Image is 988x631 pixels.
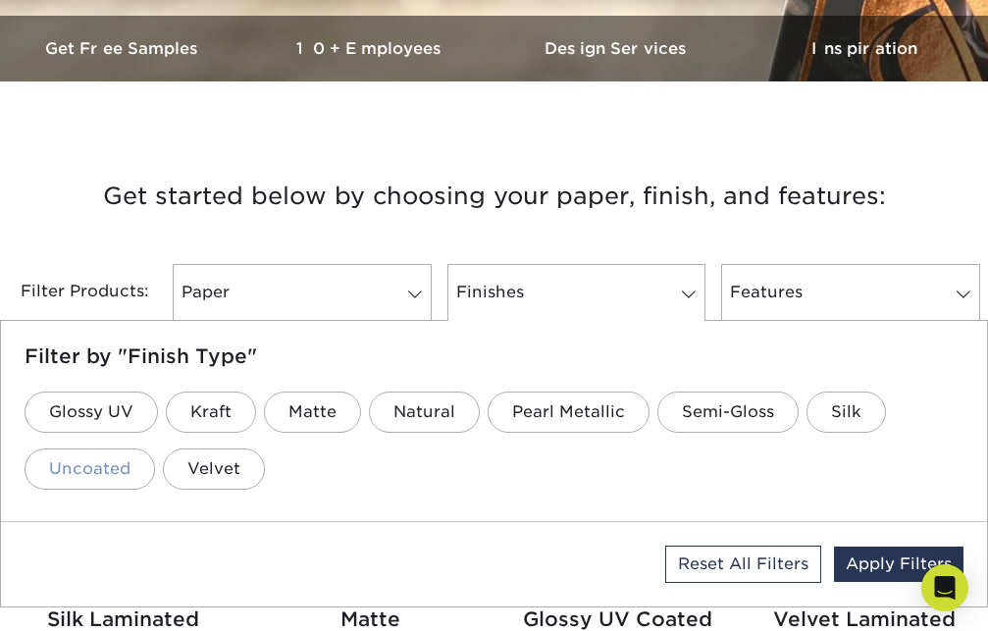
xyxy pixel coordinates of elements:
[271,607,471,631] h2: Matte
[173,264,432,321] a: Paper
[369,392,480,433] a: Natural
[25,448,155,490] a: Uncoated
[264,392,361,433] a: Matte
[163,448,265,490] a: Velvet
[518,607,718,631] h2: Glossy UV Coated
[806,392,886,433] a: Silk
[494,16,742,81] a: Design Services
[657,392,799,433] a: Semi-Gloss
[721,264,980,321] a: Features
[741,39,988,58] h3: Inspiration
[488,392,650,433] a: Pearl Metallic
[25,392,158,433] a: Glossy UV
[25,344,963,368] h5: Filter by "Finish Type"
[447,264,706,321] a: Finishes
[834,547,963,582] a: Apply Filters
[494,39,742,58] h3: Design Services
[665,546,821,583] a: Reset All Filters
[741,16,988,81] a: Inspiration
[247,39,494,58] h3: 10+ Employees
[166,392,256,433] a: Kraft
[15,152,973,240] h3: Get started below by choosing your paper, finish, and features:
[247,16,494,81] a: 10+ Employees
[921,564,968,611] div: Open Intercom Messenger
[764,607,964,631] h2: Velvet Laminated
